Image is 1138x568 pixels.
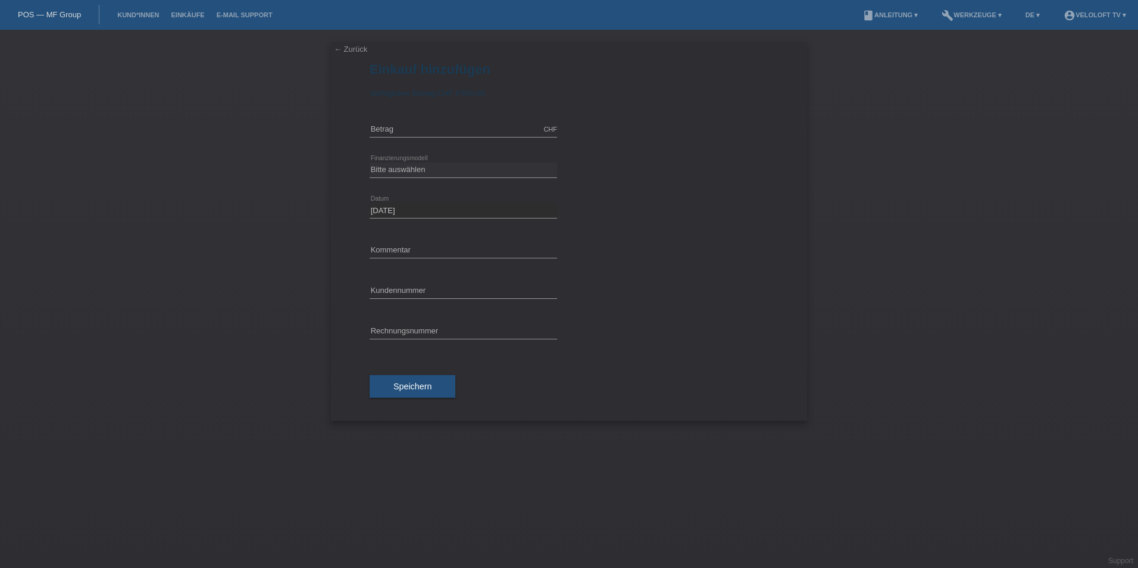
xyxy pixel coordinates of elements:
h1: Einkauf hinzufügen [370,62,768,77]
span: Speichern [393,382,432,391]
a: E-Mail Support [211,11,279,18]
a: Einkäufe [165,11,210,18]
a: POS — MF Group [18,10,81,19]
i: build [942,10,953,21]
a: ← Zurück [334,45,367,54]
span: CHF 4'500.00 [437,89,484,98]
i: account_circle [1064,10,1076,21]
a: DE ▾ [1020,11,1046,18]
a: buildWerkzeuge ▾ [936,11,1008,18]
a: Support [1108,557,1133,565]
a: bookAnleitung ▾ [856,11,924,18]
a: account_circleVeloLoft TV ▾ [1058,11,1132,18]
button: Speichern [370,375,455,398]
a: Kund*innen [111,11,165,18]
div: Verfügbarer Betrag: [370,89,768,98]
div: CHF [543,126,557,133]
i: book [862,10,874,21]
